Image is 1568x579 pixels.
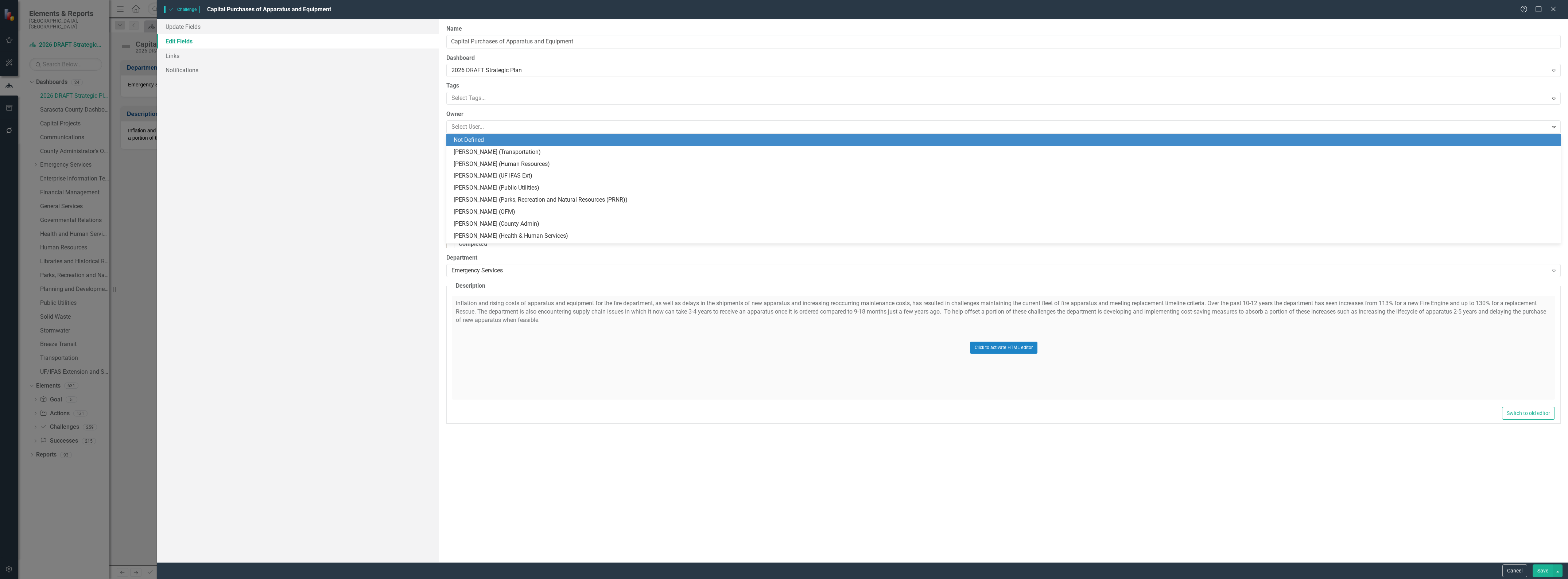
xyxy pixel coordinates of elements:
button: Switch to old editor [1502,407,1555,420]
div: [PERSON_NAME] (OFM) [454,208,1556,216]
button: Cancel [1502,564,1527,577]
div: [PERSON_NAME] (County Admin) [454,220,1556,228]
div: Not Defined [454,136,1556,144]
a: Notifications [157,63,439,77]
a: Links [157,48,439,63]
div: Emergency Services [451,267,1548,275]
span: Capital Purchases of Apparatus and Equipment [207,6,331,13]
span: Challenge [164,6,200,13]
div: [PERSON_NAME] (Public Utilities) [454,184,1556,192]
label: Tags [446,82,1561,90]
label: Department [446,254,1561,262]
div: [PERSON_NAME] (Human Resources) [454,160,1556,168]
a: Edit Fields [157,34,439,48]
button: Click to activate HTML editor [970,342,1037,353]
div: [PERSON_NAME] (UF IFAS Ext) [454,172,1556,180]
legend: Description [452,282,489,290]
div: Completed [459,240,487,248]
div: 2026 DRAFT Strategic Plan [451,66,1548,75]
input: Challenge Name [446,35,1561,48]
button: Save [1533,564,1553,577]
div: [PERSON_NAME] (Health & Human Services) [454,232,1556,240]
div: [PERSON_NAME] (Transportation) [454,148,1556,156]
label: Owner [446,110,1561,118]
label: Name [446,25,1561,33]
a: Update Fields [157,19,439,34]
label: Dashboard [446,54,1561,62]
div: [PERSON_NAME] (Parks, Recreation and Natural Resources (PRNR)) [454,196,1556,204]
